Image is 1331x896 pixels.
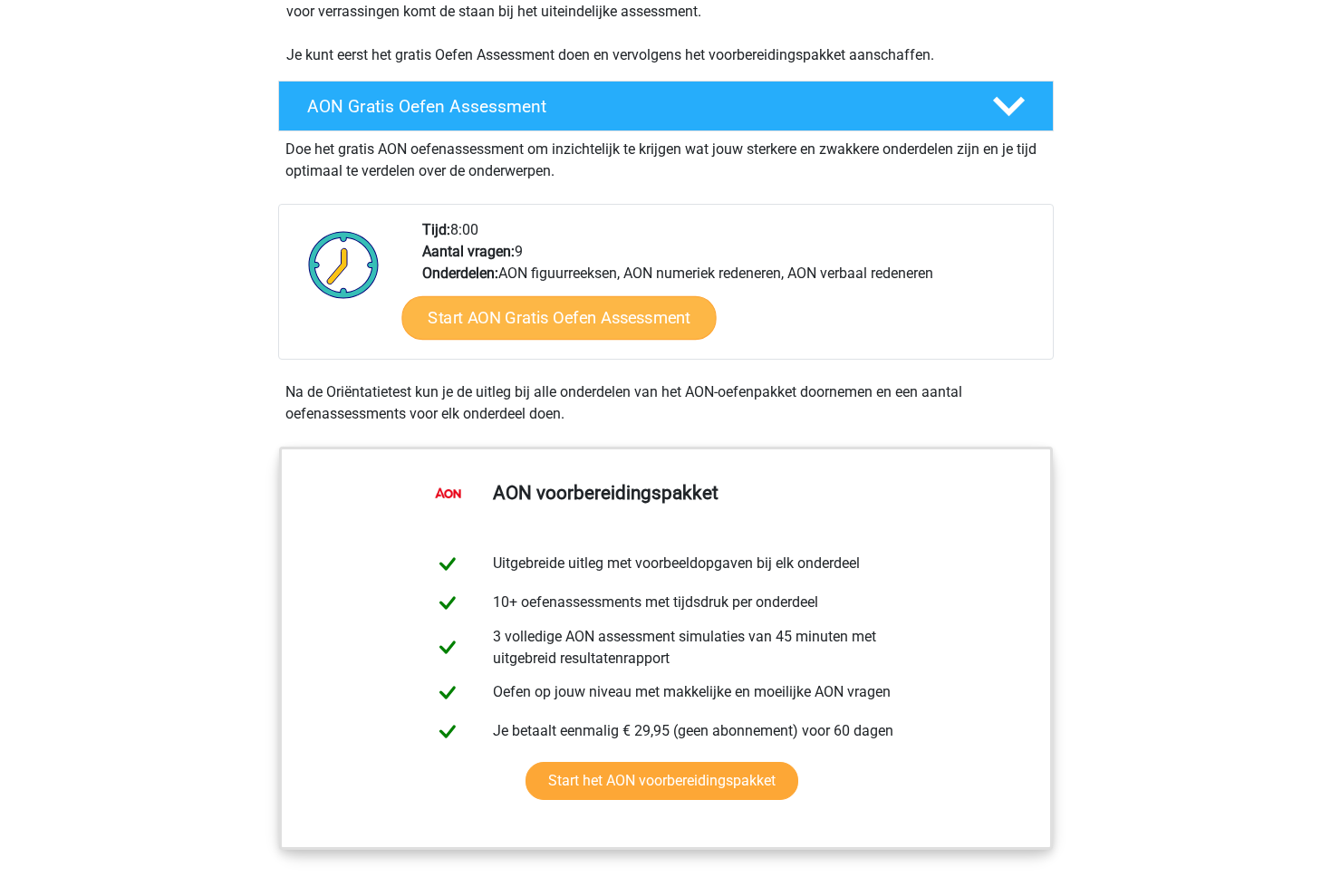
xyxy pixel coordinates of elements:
a: AON Gratis Oefen Assessment [271,81,1061,131]
div: Na de Oriëntatietest kun je de uitleg bij alle onderdelen van het AON-oefenpakket doornemen en ee... [278,381,1054,425]
b: Aantal vragen: [422,243,515,260]
div: 8:00 9 AON figuurreeksen, AON numeriek redeneren, AON verbaal redeneren [409,219,1052,359]
a: Start het AON voorbereidingspakket [526,762,798,800]
b: Tijd: [422,221,450,238]
div: Doe het gratis AON oefenassessment om inzichtelijk te krijgen wat jouw sterkere en zwakkere onder... [278,131,1054,182]
b: Onderdelen: [422,265,498,282]
img: Klok [298,219,390,310]
h4: AON Gratis Oefen Assessment [307,96,963,117]
a: Start AON Gratis Oefen Assessment [401,296,716,340]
